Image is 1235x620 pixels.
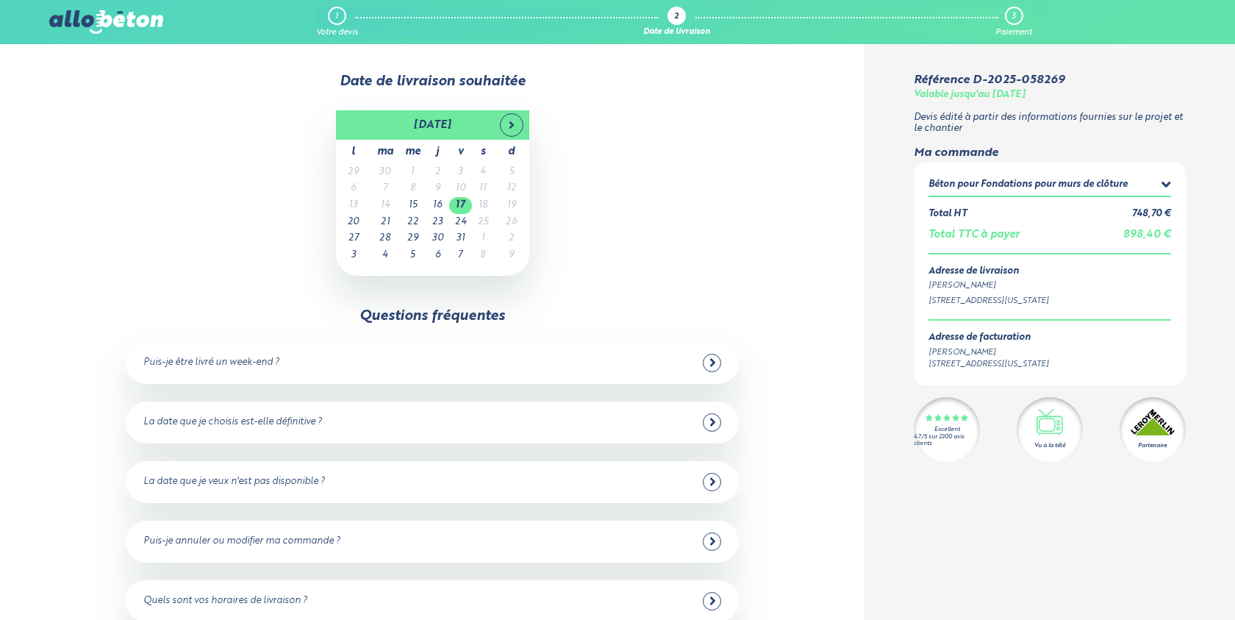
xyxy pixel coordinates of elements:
td: 8 [399,180,426,197]
td: 20 [336,214,371,231]
div: Date de livraison souhaitée [49,74,815,90]
div: 748,70 € [1132,209,1171,220]
th: me [399,140,426,164]
td: 30 [371,164,399,181]
iframe: Help widget launcher [1104,563,1219,604]
td: 29 [336,164,371,181]
div: Questions fréquentes [359,308,505,324]
td: 4 [371,247,399,264]
td: 1 [472,230,494,247]
td: 15 [399,197,426,214]
div: La date que je choisis est-elle définitive ? [143,417,322,428]
div: Excellent [934,427,960,433]
td: 6 [336,180,371,197]
a: 2 Date de livraison [643,7,710,38]
td: 5 [494,164,529,181]
td: 9 [494,247,529,264]
td: 6 [426,247,449,264]
td: 7 [371,180,399,197]
td: 31 [449,230,472,247]
td: 24 [449,214,472,231]
div: Total HT [928,209,967,220]
div: Total TTC à payer [928,229,1020,241]
td: 9 [426,180,449,197]
div: Vu à la télé [1034,441,1065,450]
th: v [449,140,472,164]
div: Votre devis [316,28,358,38]
td: 25 [472,214,494,231]
td: 11 [472,180,494,197]
td: 2 [426,164,449,181]
div: Adresse de facturation [928,332,1049,343]
td: 5 [399,247,426,264]
td: 16 [426,197,449,214]
div: Référence D-2025-058269 [914,74,1064,87]
img: allobéton [49,10,162,34]
td: 26 [494,214,529,231]
td: 29 [399,230,426,247]
td: 27 [336,230,371,247]
td: 19 [494,197,529,214]
td: 2 [494,230,529,247]
td: 22 [399,214,426,231]
div: Partenaire [1138,441,1167,450]
div: 4.7/5 sur 2300 avis clients [914,434,980,447]
div: Paiement [995,28,1032,38]
div: [PERSON_NAME] [928,279,1171,292]
td: 10 [449,180,472,197]
td: 3 [449,164,472,181]
div: Valable jusqu'au [DATE] [914,90,1025,101]
th: l [336,140,371,164]
div: [STREET_ADDRESS][US_STATE] [928,295,1171,307]
td: 14 [371,197,399,214]
span: 898,40 € [1123,229,1171,240]
p: Devis édité à partir des informations fournies sur le projet et le chantier [914,113,1186,134]
div: La date que je veux n'est pas disponible ? [143,477,325,488]
a: 3 Paiement [995,7,1032,38]
div: Puis-je être livré un week-end ? [143,357,279,368]
div: [STREET_ADDRESS][US_STATE] [928,358,1049,371]
div: 1 [335,12,338,21]
td: 17 [449,197,472,214]
td: 18 [472,197,494,214]
td: 30 [426,230,449,247]
td: 8 [472,247,494,264]
th: j [426,140,449,164]
td: 21 [371,214,399,231]
summary: Béton pour Fondations pour murs de clôture [928,177,1171,196]
th: ma [371,140,399,164]
div: 3 [1012,12,1015,21]
div: Quels sont vos horaires de livraison ? [143,596,307,607]
td: 23 [426,214,449,231]
th: s [472,140,494,164]
a: 1 Votre devis [316,7,358,38]
div: [PERSON_NAME] [928,346,1049,359]
div: Adresse de livraison [928,266,1171,277]
div: Béton pour Fondations pour murs de clôture [928,179,1128,190]
th: [DATE] [371,110,494,140]
td: 13 [336,197,371,214]
td: 7 [449,247,472,264]
div: Puis-je annuler ou modifier ma commande ? [143,536,340,547]
div: Date de livraison [643,28,710,38]
td: 12 [494,180,529,197]
div: Ma commande [914,146,1186,160]
div: 2 [674,13,679,22]
td: 4 [472,164,494,181]
td: 1 [399,164,426,181]
td: 28 [371,230,399,247]
th: d [494,140,529,164]
td: 3 [336,247,371,264]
